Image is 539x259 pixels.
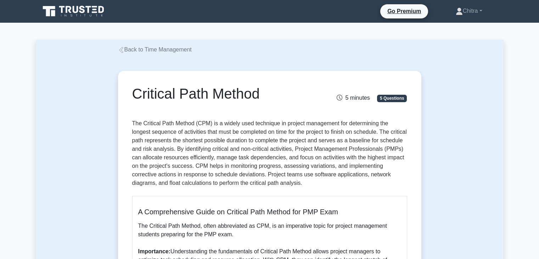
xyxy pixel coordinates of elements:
[118,46,192,53] a: Back to Time Management
[439,4,499,18] a: Chitra
[337,95,370,101] span: 5 minutes
[383,7,425,16] a: Go Premium
[377,95,407,102] span: 5 Questions
[132,119,407,190] p: The Critical Path Method (CPM) is a widely used technique in project management for determining t...
[138,208,401,216] h5: A Comprehensive Guide on Critical Path Method for PMP Exam
[138,248,171,254] b: Importance:
[132,85,313,102] h1: Critical Path Method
